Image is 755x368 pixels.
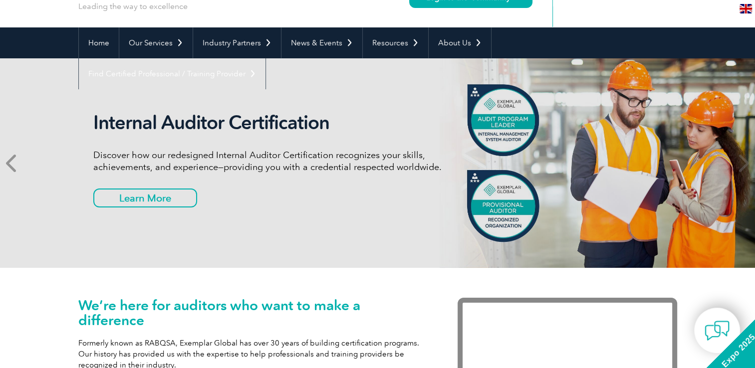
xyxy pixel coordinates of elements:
[281,27,362,58] a: News & Events
[93,149,468,173] p: Discover how our redesigned Internal Auditor Certification recognizes your skills, achievements, ...
[429,27,491,58] a: About Us
[79,58,265,89] a: Find Certified Professional / Training Provider
[93,111,468,134] h2: Internal Auditor Certification
[705,318,730,343] img: contact-chat.png
[193,27,281,58] a: Industry Partners
[363,27,428,58] a: Resources
[79,27,119,58] a: Home
[78,298,428,328] h1: We’re here for auditors who want to make a difference
[78,1,188,12] p: Leading the way to excellence
[119,27,193,58] a: Our Services
[93,188,197,207] a: Learn More
[740,4,752,13] img: en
